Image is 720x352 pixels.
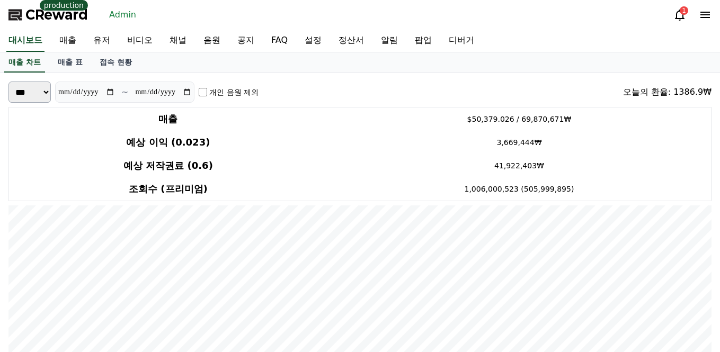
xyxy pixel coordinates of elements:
span: CReward [25,6,88,23]
a: Admin [105,6,140,23]
a: 대시보드 [6,30,45,52]
div: 오늘의 환율: 1386.9₩ [623,86,712,98]
span: Home [27,293,46,301]
a: 유저 [85,30,119,52]
h4: 조회수 (프리미엄) [13,182,323,196]
a: 1 [673,8,686,21]
td: 3,669,444₩ [327,131,712,154]
a: 알림 [372,30,406,52]
a: 정산서 [330,30,372,52]
td: 1,006,000,523 (505,999,895) [327,177,712,201]
h4: 예상 저작권료 (0.6) [13,158,323,173]
h4: 매출 [13,112,323,127]
a: 매출 [51,30,85,52]
span: Settings [157,293,183,301]
a: 음원 [195,30,229,52]
a: 매출 차트 [4,52,45,73]
a: 접속 현황 [91,52,140,73]
h4: 예상 이익 (0.023) [13,135,323,150]
a: Messages [70,277,137,303]
a: 팝업 [406,30,440,52]
a: FAQ [263,30,296,52]
label: 개인 음원 제외 [209,87,259,97]
a: 공지 [229,30,263,52]
a: CReward [8,6,88,23]
td: $50,379.026 / 69,870,671₩ [327,107,712,131]
div: 1 [680,6,688,15]
span: Messages [88,293,119,302]
a: 매출 표 [49,52,91,73]
a: 디버거 [440,30,483,52]
a: Settings [137,277,203,303]
p: ~ [121,86,128,98]
td: 41,922,403₩ [327,154,712,177]
a: 설정 [296,30,330,52]
a: 비디오 [119,30,161,52]
a: 채널 [161,30,195,52]
a: Home [3,277,70,303]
